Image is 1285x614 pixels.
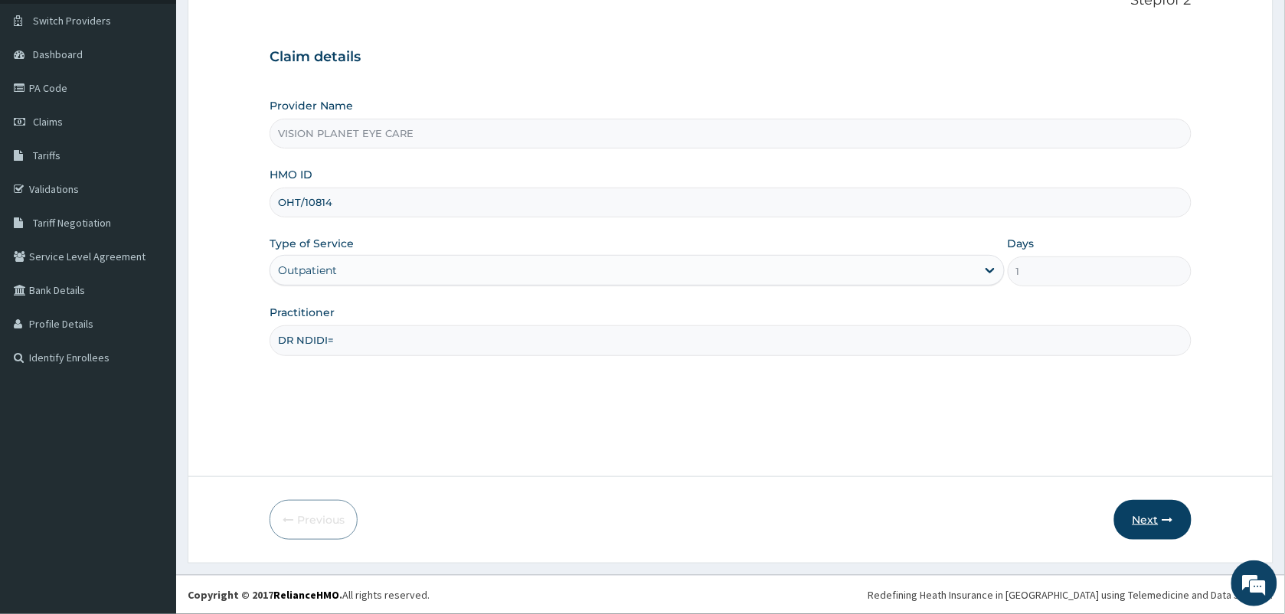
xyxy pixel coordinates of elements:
[270,325,1192,355] input: Enter Name
[270,98,353,113] label: Provider Name
[251,8,288,44] div: Minimize live chat window
[270,167,312,182] label: HMO ID
[270,49,1192,66] h3: Claim details
[33,149,60,162] span: Tariffs
[868,587,1274,603] div: Redefining Heath Insurance in [GEOGRAPHIC_DATA] using Telemedicine and Data Science!
[188,588,342,602] strong: Copyright © 2017 .
[33,14,111,28] span: Switch Providers
[33,47,83,61] span: Dashboard
[270,236,354,251] label: Type of Service
[273,588,339,602] a: RelianceHMO
[270,188,1192,217] input: Enter HMO ID
[89,193,211,348] span: We're online!
[33,115,63,129] span: Claims
[1008,236,1035,251] label: Days
[1114,500,1192,540] button: Next
[80,86,257,106] div: Chat with us now
[28,77,62,115] img: d_794563401_company_1708531726252_794563401
[278,263,337,278] div: Outpatient
[33,216,111,230] span: Tariff Negotiation
[270,500,358,540] button: Previous
[176,575,1285,614] footer: All rights reserved.
[8,418,292,472] textarea: Type your message and hit 'Enter'
[270,305,335,320] label: Practitioner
